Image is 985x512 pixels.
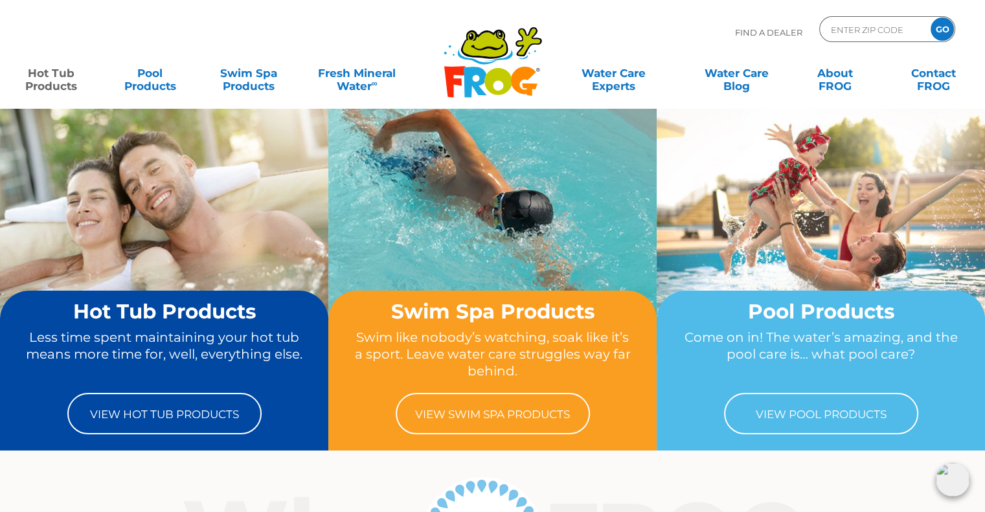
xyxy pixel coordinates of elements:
[936,463,969,496] img: openIcon
[353,329,632,380] p: Swim like nobody’s watching, soak like it’s a sport. Leave water care struggles way far behind.
[551,60,676,86] a: Water CareExperts
[328,108,657,353] img: home-banner-swim-spa-short
[896,60,972,86] a: ContactFROG
[13,60,89,86] a: Hot TubProducts
[67,393,262,434] a: View Hot Tub Products
[681,329,960,380] p: Come on in! The water’s amazing, and the pool care is… what pool care?
[830,20,917,39] input: Zip Code Form
[309,60,405,86] a: Fresh MineralWater∞
[210,60,287,86] a: Swim SpaProducts
[931,17,954,41] input: GO
[698,60,775,86] a: Water CareBlog
[25,329,304,380] p: Less time spent maintaining your hot tub means more time for, well, everything else.
[25,300,304,322] h2: Hot Tub Products
[396,393,590,434] a: View Swim Spa Products
[657,108,985,353] img: home-banner-pool-short
[681,300,960,322] h2: Pool Products
[797,60,873,86] a: AboutFROG
[353,300,632,322] h2: Swim Spa Products
[724,393,918,434] a: View Pool Products
[111,60,188,86] a: PoolProducts
[735,16,802,49] p: Find A Dealer
[371,78,377,88] sup: ∞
